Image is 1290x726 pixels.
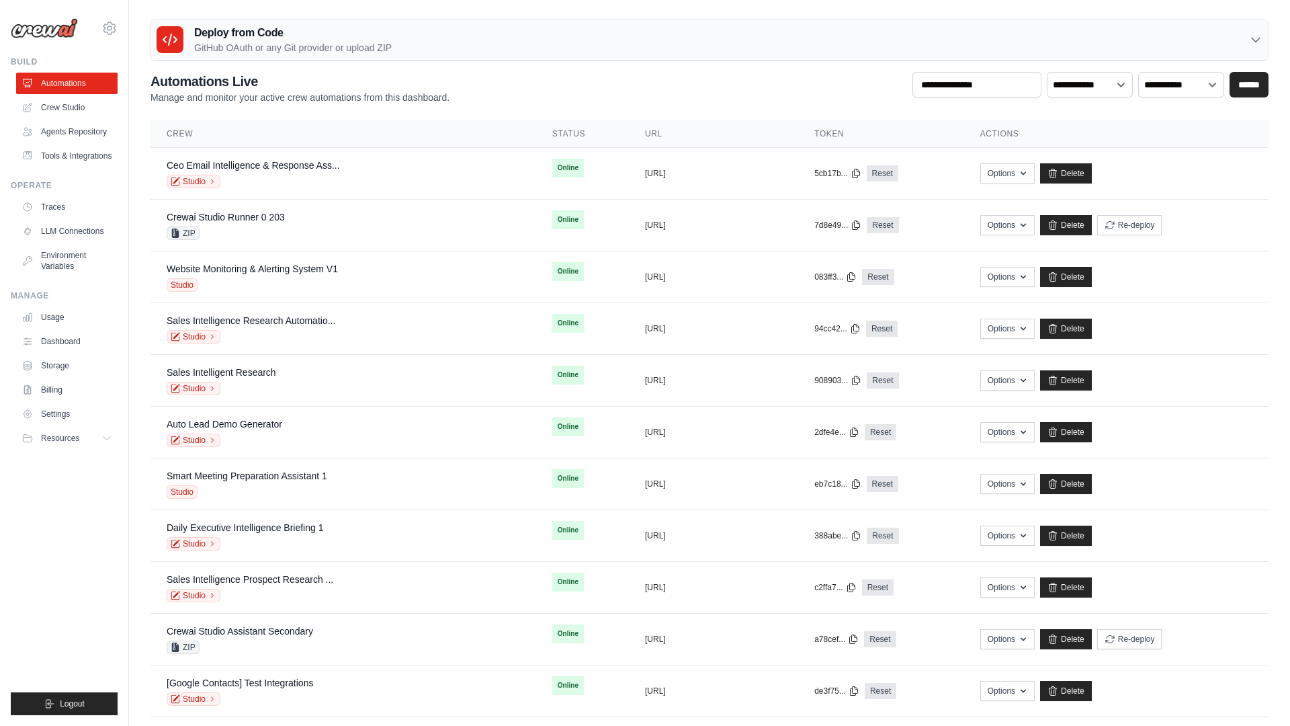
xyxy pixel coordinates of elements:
[16,196,118,218] a: Traces
[552,314,584,333] span: Online
[167,382,220,395] a: Studio
[814,582,856,593] button: c2ffa7...
[167,227,200,240] span: ZIP
[814,168,861,179] button: 5cb17b...
[167,278,198,292] span: Studio
[536,120,629,148] th: Status
[16,73,118,94] a: Automations
[11,692,118,715] button: Logout
[814,686,859,696] button: de3f75...
[798,120,964,148] th: Token
[194,25,392,41] h3: Deploy from Code
[964,120,1268,148] th: Actions
[167,522,323,533] a: Daily Executive Intelligence Briefing 1
[167,264,338,274] a: Website Monitoring & Alerting System V1
[16,355,118,376] a: Storage
[16,428,118,449] button: Resources
[867,372,898,389] a: Reset
[552,521,584,540] span: Online
[16,307,118,328] a: Usage
[552,573,584,592] span: Online
[552,210,584,229] span: Online
[1040,319,1092,339] a: Delete
[552,262,584,281] span: Online
[167,692,220,706] a: Studio
[629,120,798,148] th: URL
[552,469,584,488] span: Online
[16,379,118,401] a: Billing
[167,485,198,499] span: Studio
[16,97,118,118] a: Crew Studio
[814,375,861,386] button: 908903...
[1040,629,1092,649] a: Delete
[1040,474,1092,494] a: Delete
[1097,629,1162,649] button: Re-deploy
[167,160,340,171] a: Ceo Email Intelligence & Response Ass...
[167,330,220,344] a: Studio
[16,220,118,242] a: LLM Connections
[167,641,200,654] span: ZIP
[167,537,220,551] a: Studio
[552,676,584,695] span: Online
[552,417,584,436] span: Online
[814,427,859,438] button: 2dfe4e...
[150,120,536,148] th: Crew
[814,530,861,541] button: 388abe...
[814,220,861,231] button: 7d8e49...
[1097,215,1162,235] button: Re-deploy
[167,589,220,602] a: Studio
[16,145,118,167] a: Tools & Integrations
[980,681,1035,701] button: Options
[1040,215,1092,235] a: Delete
[980,163,1035,184] button: Options
[167,367,276,378] a: Sales Intelligent Research
[864,631,896,647] a: Reset
[16,121,118,143] a: Agents Repository
[980,319,1035,339] button: Options
[980,629,1035,649] button: Options
[1040,526,1092,546] a: Delete
[1040,163,1092,184] a: Delete
[865,424,896,440] a: Reset
[16,245,118,277] a: Environment Variables
[867,217,898,233] a: Reset
[16,331,118,352] a: Dashboard
[41,433,79,444] span: Resources
[867,528,898,544] a: Reset
[552,366,584,385] span: Online
[60,698,85,709] span: Logout
[11,290,118,301] div: Manage
[980,370,1035,391] button: Options
[11,56,118,67] div: Build
[11,18,78,38] img: Logo
[1040,681,1092,701] a: Delete
[980,526,1035,546] button: Options
[1040,422,1092,442] a: Delete
[1040,267,1092,287] a: Delete
[1040,370,1092,391] a: Delete
[1040,577,1092,598] a: Delete
[16,403,118,425] a: Settings
[867,165,898,182] a: Reset
[814,272,857,282] button: 083ff3...
[814,323,861,334] button: 94cc42...
[167,175,220,188] a: Studio
[552,159,584,177] span: Online
[167,315,335,326] a: Sales Intelligence Research Automatio...
[167,434,220,447] a: Studio
[867,476,898,492] a: Reset
[980,577,1035,598] button: Options
[814,479,861,489] button: eb7c18...
[150,91,449,104] p: Manage and monitor your active crew automations from this dashboard.
[980,474,1035,494] button: Options
[11,180,118,191] div: Operate
[167,471,327,481] a: Smart Meeting Preparation Assistant 1
[866,321,898,337] a: Reset
[167,626,313,637] a: Crewai Studio Assistant Secondary
[862,579,894,596] a: Reset
[980,215,1035,235] button: Options
[150,72,449,91] h2: Automations Live
[552,624,584,643] span: Online
[865,683,896,699] a: Reset
[167,212,285,223] a: Crewai Studio Runner 0 203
